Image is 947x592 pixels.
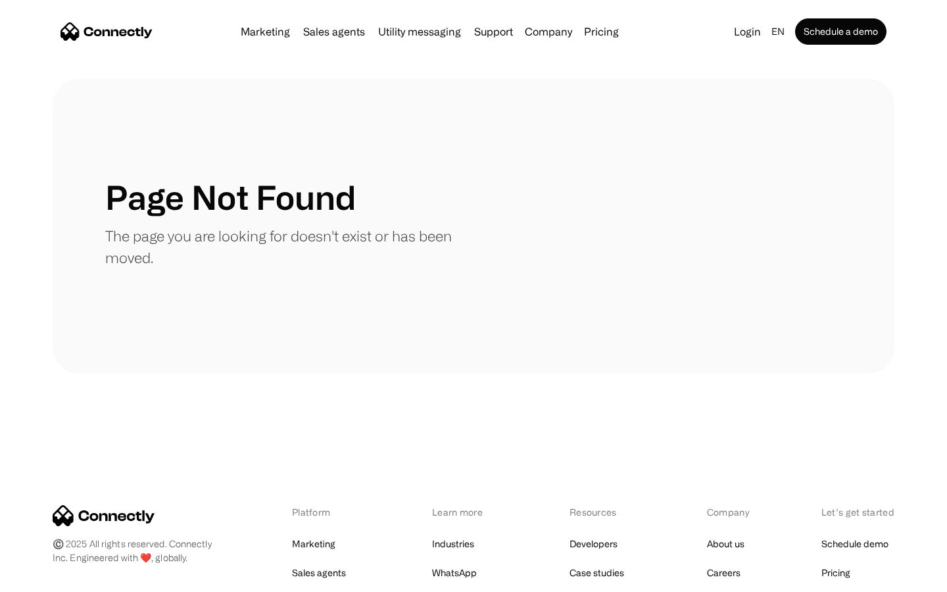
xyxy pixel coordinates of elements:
[771,22,785,41] div: en
[432,535,474,553] a: Industries
[570,535,618,553] a: Developers
[729,22,766,41] a: Login
[432,505,501,519] div: Learn more
[373,26,466,37] a: Utility messaging
[821,535,888,553] a: Schedule demo
[298,26,370,37] a: Sales agents
[292,535,335,553] a: Marketing
[707,535,744,553] a: About us
[766,22,792,41] div: en
[795,18,886,45] a: Schedule a demo
[61,22,153,41] a: home
[821,505,894,519] div: Let’s get started
[521,22,576,41] div: Company
[570,564,624,582] a: Case studies
[469,26,518,37] a: Support
[235,26,295,37] a: Marketing
[525,22,572,41] div: Company
[432,564,477,582] a: WhatsApp
[707,564,741,582] a: Careers
[821,564,850,582] a: Pricing
[26,569,79,587] ul: Language list
[13,568,79,587] aside: Language selected: English
[292,505,364,519] div: Platform
[579,26,624,37] a: Pricing
[105,178,356,217] h1: Page Not Found
[707,505,753,519] div: Company
[292,564,346,582] a: Sales agents
[570,505,639,519] div: Resources
[105,225,473,268] p: The page you are looking for doesn't exist or has been moved.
